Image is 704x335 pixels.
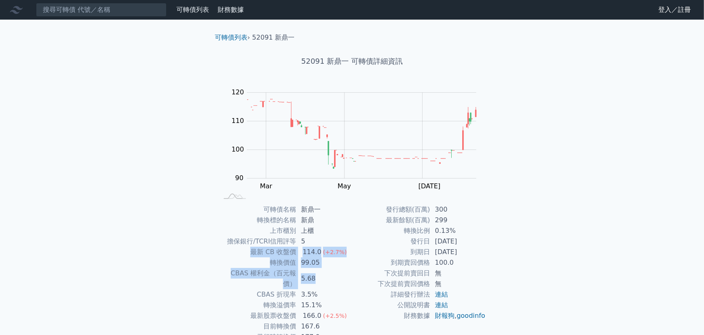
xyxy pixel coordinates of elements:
[232,146,244,154] tspan: 100
[235,174,243,182] tspan: 90
[218,310,296,321] td: 最新股票收盤價
[663,296,704,335] div: 聊天小工具
[218,6,244,13] a: 財務數據
[323,313,347,319] span: (+2.5%)
[430,257,486,268] td: 100.0
[218,321,296,332] td: 目前轉換價
[232,89,244,96] tspan: 120
[352,204,430,215] td: 發行總額(百萬)
[227,89,489,207] g: Chart
[430,215,486,226] td: 299
[352,310,430,321] td: 財務數據
[435,312,454,319] a: 財報狗
[296,257,352,268] td: 99.05
[652,3,697,16] a: 登入／註冊
[338,183,351,190] tspan: May
[457,312,485,319] a: goodinfo
[430,226,486,236] td: 0.13%
[218,257,296,268] td: 轉換價值
[352,268,430,279] td: 下次提前賣回日
[430,279,486,289] td: 無
[352,279,430,289] td: 下次提前賣回價格
[430,236,486,247] td: [DATE]
[323,249,347,255] span: (+2.7%)
[430,268,486,279] td: 無
[430,247,486,257] td: [DATE]
[301,310,323,321] div: 166.0
[352,289,430,300] td: 詳細發行辦法
[176,6,209,13] a: 可轉債列表
[352,236,430,247] td: 發行日
[663,296,704,335] iframe: Chat Widget
[252,33,295,42] li: 52091 新鼎一
[215,33,250,42] li: ›
[36,3,167,17] input: 搜尋可轉債 代號／名稱
[296,268,352,289] td: 5.68
[218,268,296,289] td: CBAS 權利金（百元報價）
[232,117,244,125] tspan: 110
[218,236,296,247] td: 擔保銀行/TCRI信用評等
[296,321,352,332] td: 167.6
[435,301,448,309] a: 連結
[218,204,296,215] td: 可轉債名稱
[296,236,352,247] td: 5
[296,204,352,215] td: 新鼎一
[296,215,352,226] td: 新鼎
[260,183,273,190] tspan: Mar
[352,247,430,257] td: 到期日
[218,300,296,310] td: 轉換溢價率
[215,33,247,41] a: 可轉債列表
[352,257,430,268] td: 到期賣回價格
[352,300,430,310] td: 公開說明書
[218,247,296,257] td: 最新 CB 收盤價
[430,204,486,215] td: 300
[301,247,323,257] div: 114.0
[352,215,430,226] td: 最新餘額(百萬)
[296,226,352,236] td: 上櫃
[352,226,430,236] td: 轉換比例
[419,183,441,190] tspan: [DATE]
[218,215,296,226] td: 轉換標的名稱
[430,310,486,321] td: ,
[218,226,296,236] td: 上市櫃別
[296,289,352,300] td: 3.5%
[296,300,352,310] td: 15.1%
[208,56,496,67] h1: 52091 新鼎一 可轉債詳細資訊
[435,290,448,298] a: 連結
[218,289,296,300] td: CBAS 折現率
